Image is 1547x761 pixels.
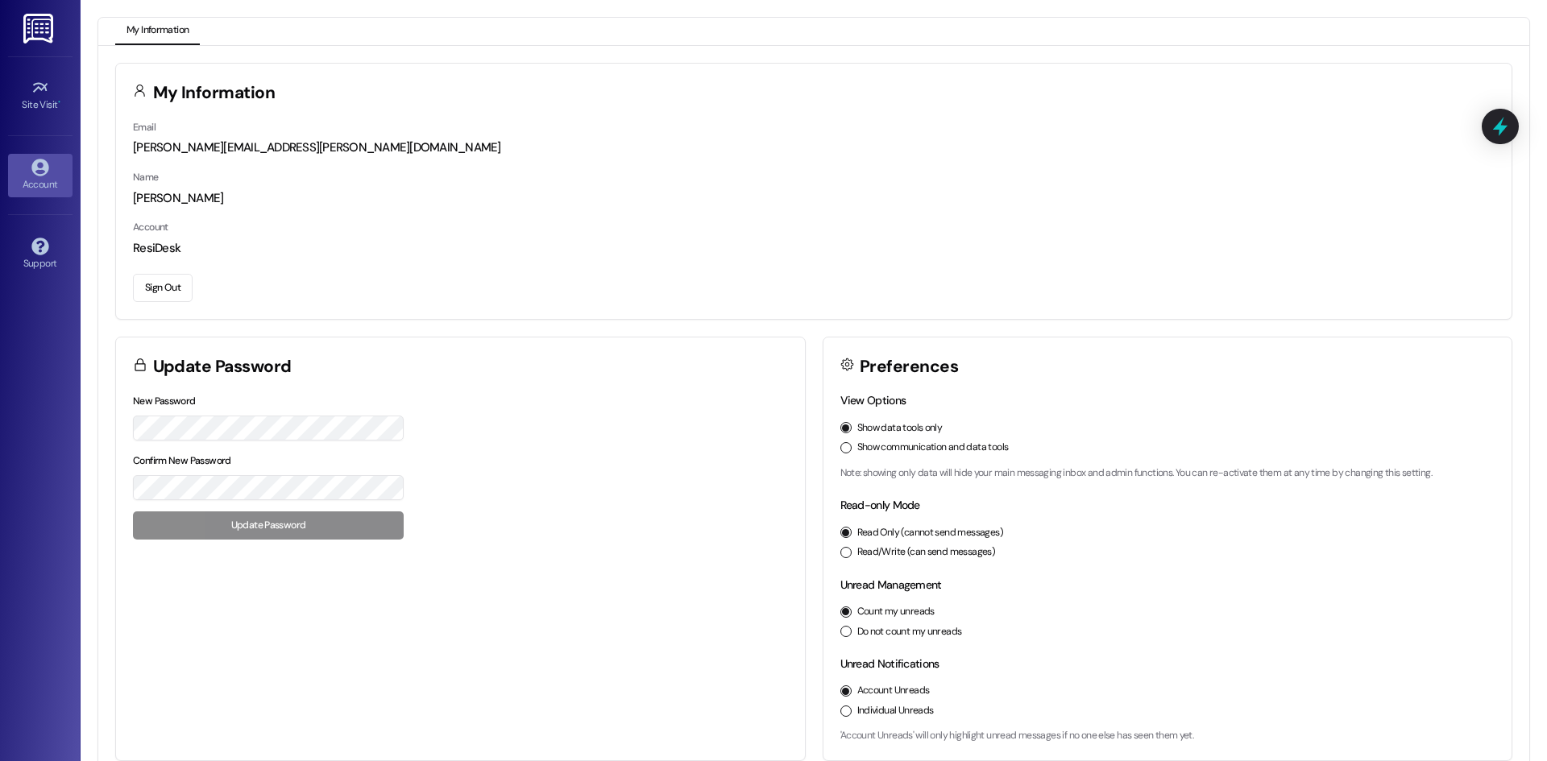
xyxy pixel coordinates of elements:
[857,440,1009,455] label: Show communication and data tools
[8,74,73,118] a: Site Visit •
[8,233,73,276] a: Support
[8,154,73,197] a: Account
[133,121,156,134] label: Email
[133,190,1495,207] div: [PERSON_NAME]
[857,605,935,619] label: Count my unreads
[840,498,920,512] label: Read-only Mode
[840,656,939,671] label: Unread Notifications
[840,466,1495,481] p: Note: showing only data will hide your main messaging inbox and admin functions. You can re-activ...
[153,85,276,101] h3: My Information
[133,139,1495,156] div: [PERSON_NAME][EMAIL_ADDRESS][PERSON_NAME][DOMAIN_NAME]
[857,704,934,718] label: Individual Unreads
[860,358,958,375] h3: Preferences
[133,274,193,302] button: Sign Out
[133,221,168,234] label: Account
[857,625,962,639] label: Do not count my unreads
[115,18,200,45] button: My Information
[133,171,159,184] label: Name
[857,421,943,436] label: Show data tools only
[840,577,942,592] label: Unread Management
[840,729,1495,743] p: 'Account Unreads' will only highlight unread messages if no one else has seen them yet.
[857,684,930,698] label: Account Unreads
[133,454,231,467] label: Confirm New Password
[133,395,196,407] label: New Password
[23,14,56,43] img: ResiDesk Logo
[153,358,292,375] h3: Update Password
[840,393,906,407] label: View Options
[133,240,1495,257] div: ResiDesk
[857,545,996,560] label: Read/Write (can send messages)
[58,97,60,108] span: •
[857,526,1003,540] label: Read Only (cannot send messages)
